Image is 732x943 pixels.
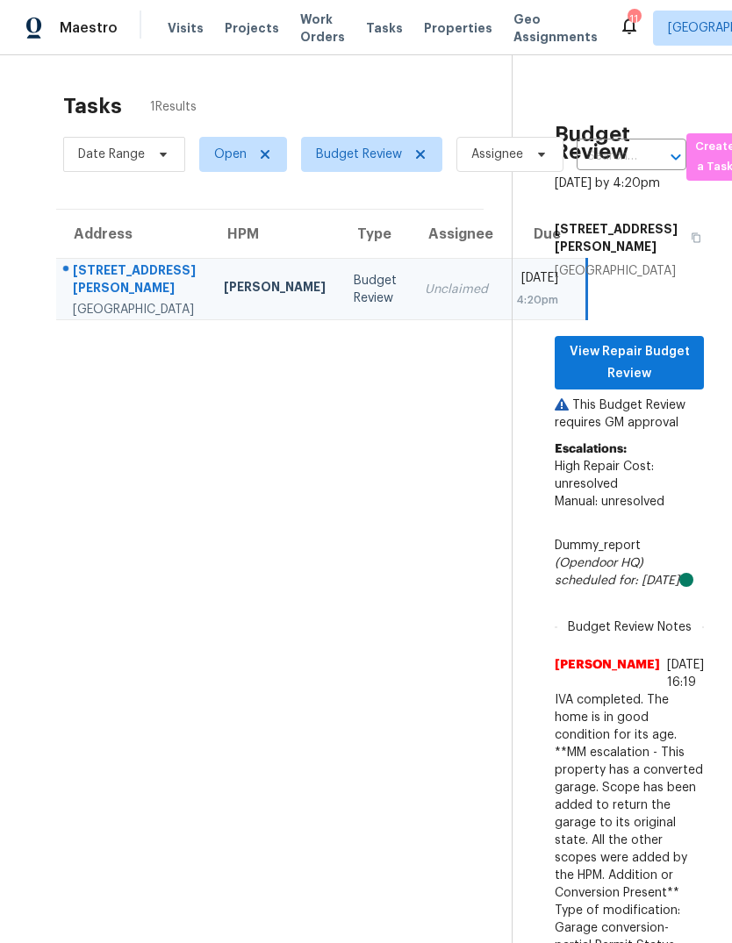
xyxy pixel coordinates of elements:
div: Budget Review [354,272,397,307]
span: Date Range [78,146,145,163]
span: Work Orders [300,11,345,46]
div: [DATE] by 4:20pm [555,175,660,192]
div: 11 [628,11,640,28]
span: Geo Assignments [513,11,598,46]
span: Maestro [60,19,118,37]
span: Visits [168,19,204,37]
div: [GEOGRAPHIC_DATA] [73,301,196,318]
div: [PERSON_NAME] [224,278,326,300]
h2: Budget Review [555,125,704,161]
span: 1 Results [150,98,197,116]
span: View Repair Budget Review [569,341,690,384]
i: scheduled for: [DATE] [555,575,679,587]
i: (Opendoor HQ) [555,557,643,569]
h2: Tasks [63,97,122,115]
span: Tasks [366,22,403,34]
span: Budget Review Notes [557,618,702,636]
span: Budget Review [316,146,402,163]
th: HPM [210,210,340,259]
div: [GEOGRAPHIC_DATA] [555,262,704,280]
th: Due [502,210,587,259]
th: Type [340,210,411,259]
div: [STREET_ADDRESS][PERSON_NAME] [73,261,196,301]
input: Search by address [577,143,637,170]
span: [PERSON_NAME] [555,656,660,691]
span: Manual: unresolved [555,496,664,508]
span: Open [214,146,247,163]
div: Unclaimed [425,281,488,298]
b: Escalations: [555,443,627,455]
th: Address [56,210,210,259]
span: Projects [225,19,279,37]
button: Copy Address [680,213,704,262]
span: [DATE] 16:19 [667,659,704,689]
span: Assignee [471,146,523,163]
button: View Repair Budget Review [555,336,704,389]
span: Properties [424,19,492,37]
th: Assignee [411,210,502,259]
button: Open [664,145,688,169]
p: This Budget Review requires GM approval [555,396,704,432]
div: Dummy_report [555,537,704,589]
span: High Repair Cost: unresolved [555,461,654,490]
h5: [STREET_ADDRESS][PERSON_NAME] [555,220,680,255]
